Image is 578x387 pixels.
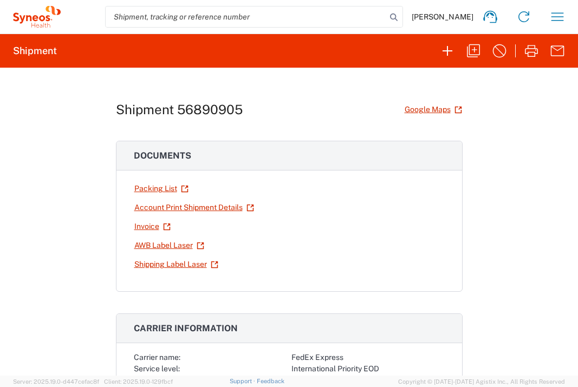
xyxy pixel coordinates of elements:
[116,102,243,117] h1: Shipment 56890905
[404,100,463,119] a: Google Maps
[13,44,57,57] h2: Shipment
[134,217,171,236] a: Invoice
[106,6,386,27] input: Shipment, tracking or reference number
[13,378,99,385] span: Server: 2025.19.0-d447cefac8f
[134,236,205,255] a: AWB Label Laser
[291,352,445,363] div: FedEx Express
[257,378,284,384] a: Feedback
[134,323,238,333] span: Carrier information
[412,12,473,22] span: [PERSON_NAME]
[134,255,219,274] a: Shipping Label Laser
[134,150,191,161] span: Documents
[230,378,257,384] a: Support
[134,179,189,198] a: Packing List
[134,364,180,373] span: Service level:
[134,353,180,362] span: Carrier name:
[291,363,445,375] div: International Priority EOD
[398,377,565,386] span: Copyright © [DATE]-[DATE] Agistix Inc., All Rights Reserved
[104,378,173,385] span: Client: 2025.19.0-129fbcf
[291,375,445,386] div: 393445212480
[134,198,255,217] a: Account Print Shipment Details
